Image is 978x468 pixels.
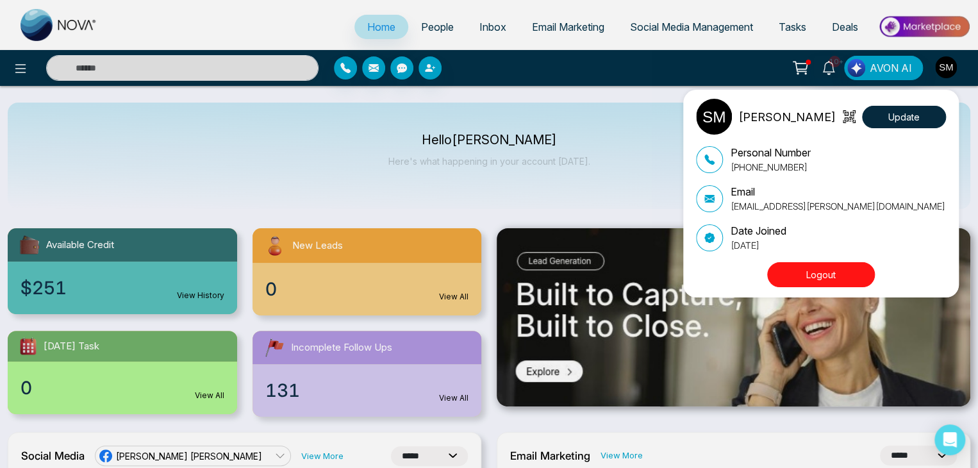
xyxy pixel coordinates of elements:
button: Logout [767,262,875,287]
p: Personal Number [731,145,811,160]
p: [PHONE_NUMBER] [731,160,811,174]
p: Email [731,184,945,199]
div: Open Intercom Messenger [934,424,965,455]
p: Date Joined [731,223,786,238]
p: [EMAIL_ADDRESS][PERSON_NAME][DOMAIN_NAME] [731,199,945,213]
button: Update [862,106,946,128]
p: [PERSON_NAME] [738,108,836,126]
p: [DATE] [731,238,786,252]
